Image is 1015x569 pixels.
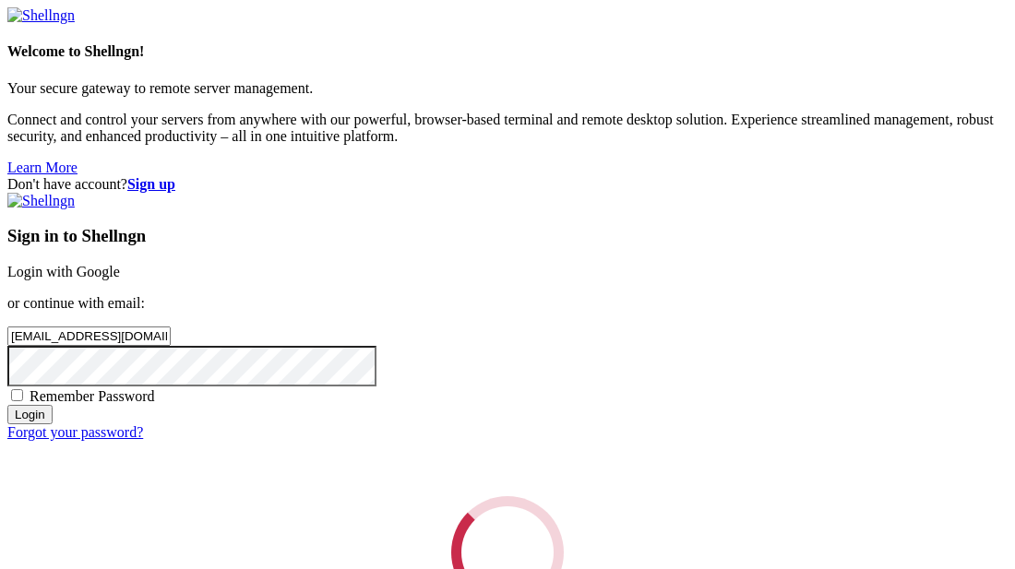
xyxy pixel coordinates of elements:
[7,80,1008,97] p: Your secure gateway to remote server management.
[30,388,155,404] span: Remember Password
[7,405,53,424] input: Login
[7,193,75,209] img: Shellngn
[7,176,1008,193] div: Don't have account?
[7,7,75,24] img: Shellngn
[7,424,143,440] a: Forgot your password?
[7,43,1008,60] h4: Welcome to Shellngn!
[11,389,23,401] input: Remember Password
[7,226,1008,246] h3: Sign in to Shellngn
[7,160,78,175] a: Learn More
[127,176,175,192] a: Sign up
[7,264,120,279] a: Login with Google
[7,112,1008,145] p: Connect and control your servers from anywhere with our powerful, browser-based terminal and remo...
[7,295,1008,312] p: or continue with email:
[7,326,171,346] input: Email address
